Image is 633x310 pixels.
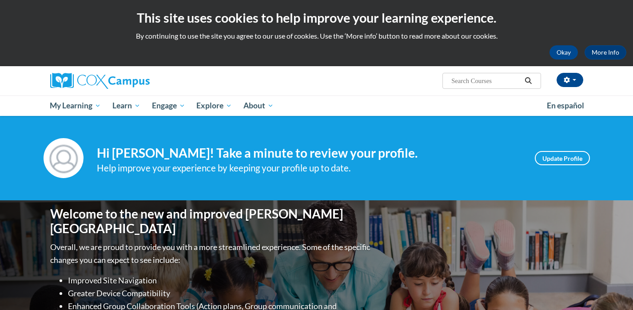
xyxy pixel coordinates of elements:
img: Profile Image [44,138,84,178]
div: Main menu [37,95,597,116]
span: My Learning [50,100,101,111]
a: More Info [585,45,626,60]
a: Update Profile [535,151,590,165]
span: Learn [112,100,140,111]
a: My Learning [44,95,107,116]
a: Explore [191,95,238,116]
p: By continuing to use the site you agree to our use of cookies. Use the ‘More info’ button to read... [7,31,626,41]
li: Improved Site Navigation [68,274,372,287]
img: Cox Campus [50,73,150,89]
a: En español [541,96,590,115]
span: About [243,100,274,111]
h1: Welcome to the new and improved [PERSON_NAME][GEOGRAPHIC_DATA] [50,207,372,236]
li: Greater Device Compatibility [68,287,372,300]
iframe: Button to launch messaging window [597,274,626,303]
button: Search [522,76,535,86]
span: Engage [152,100,185,111]
a: Engage [146,95,191,116]
p: Overall, we are proud to provide you with a more streamlined experience. Some of the specific cha... [50,241,372,266]
a: About [238,95,279,116]
h4: Hi [PERSON_NAME]! Take a minute to review your profile. [97,146,522,161]
input: Search Courses [450,76,522,86]
a: Learn [107,95,146,116]
span: En español [547,101,584,110]
a: Cox Campus [50,73,219,89]
button: Okay [549,45,578,60]
button: Account Settings [557,73,583,87]
span: Explore [196,100,232,111]
h2: This site uses cookies to help improve your learning experience. [7,9,626,27]
div: Help improve your experience by keeping your profile up to date. [97,161,522,175]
